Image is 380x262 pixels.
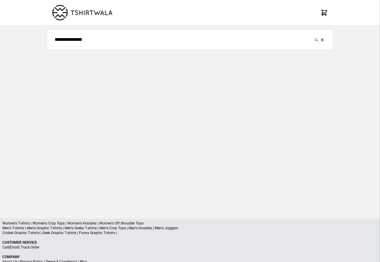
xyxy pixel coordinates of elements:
a: Email [10,245,19,249]
p: Women's T-shirts | Women's Crop Tops | Women's Hoodies | Women's Off Shoulder Tops [2,221,378,226]
p: Cricket Graphic T-shirts | Geek Graphic T-shirts | Funny Graphic T-shirts | [2,230,378,235]
button: Submit your search query. [313,36,319,43]
button: Clear the search query. [319,36,325,43]
p: Men's T-shirts | Men's Graphic T-shirts | Men's Geeky T-shirts | Men's Crop Tops | Men's Hoodies ... [2,226,378,230]
a: Call [2,245,9,249]
a: Track Order [21,245,39,249]
img: TW-LOGO-400-104.png [52,5,112,20]
p: | | [2,245,378,250]
p: Customer Service [2,240,378,245]
p: Company [2,254,378,259]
